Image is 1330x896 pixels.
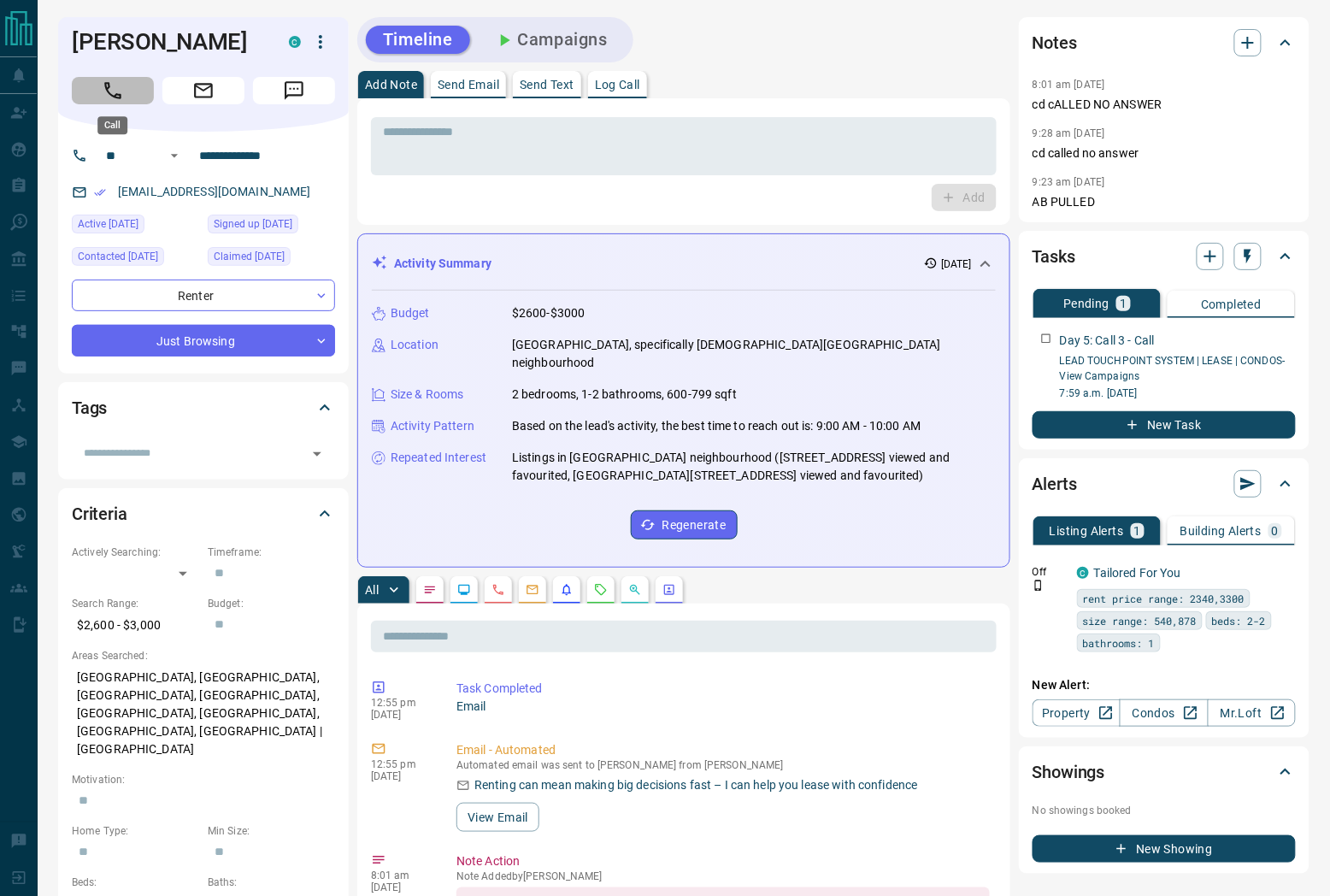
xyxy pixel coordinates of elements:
[72,611,199,640] p: $2,600 - $3,000
[214,248,285,265] span: Claimed [DATE]
[208,247,335,271] div: Thu Oct 09 2025
[1033,463,1296,504] div: Alerts
[1033,411,1296,439] button: New Task
[1033,127,1105,139] p: 9:28 am [DATE]
[391,449,486,467] p: Repeated Interest
[72,500,127,528] h2: Criteria
[214,215,292,233] span: Signed up [DATE]
[391,336,438,354] p: Location
[208,215,335,239] div: Thu Oct 09 2025
[520,79,574,91] p: Send Text
[1083,612,1197,629] span: size range: 540,878
[1033,236,1296,277] div: Tasks
[477,26,625,54] button: Campaigns
[371,881,431,893] p: [DATE]
[1180,525,1262,537] p: Building Alerts
[456,803,539,832] button: View Email
[1033,22,1296,63] div: Notes
[208,823,335,839] p: Min Size:
[208,596,335,611] p: Budget:
[72,247,199,271] div: Mon Oct 13 2025
[423,583,437,597] svg: Notes
[1120,699,1208,727] a: Condos
[628,583,642,597] svg: Opportunities
[289,36,301,48] div: condos.ca
[1033,676,1296,694] p: New Alert:
[512,336,996,372] p: [GEOGRAPHIC_DATA], specifically [DEMOGRAPHIC_DATA][GEOGRAPHIC_DATA] neighbourhood
[72,493,335,534] div: Criteria
[560,583,574,597] svg: Listing Alerts
[512,449,996,485] p: Listings in [GEOGRAPHIC_DATA] neighbourhood ([STREET_ADDRESS] viewed and favourited, [GEOGRAPHIC_...
[391,417,474,435] p: Activity Pattern
[72,663,335,763] p: [GEOGRAPHIC_DATA], [GEOGRAPHIC_DATA], [GEOGRAPHIC_DATA], [GEOGRAPHIC_DATA], [GEOGRAPHIC_DATA], [G...
[1033,79,1105,91] p: 8:01 am [DATE]
[1060,332,1155,350] p: Day 5: Call 3 - Call
[391,386,464,404] p: Size & Rooms
[1272,525,1279,537] p: 0
[78,248,158,265] span: Contacted [DATE]
[1208,699,1296,727] a: Mr.Loft
[474,776,918,794] p: Renting can mean making big decisions fast – I can help you lease with confidence
[394,255,491,273] p: Activity Summary
[512,417,921,435] p: Based on the lead's activity, the best time to reach out is: 9:00 AM - 10:00 AM
[72,77,154,104] span: Call
[1033,835,1296,863] button: New Showing
[94,186,106,198] svg: Email Verified
[595,79,640,91] p: Log Call
[1033,96,1296,114] p: cd cALLED NO ANSWER
[253,77,335,104] span: Message
[72,772,335,787] p: Motivation:
[72,325,335,357] div: Just Browsing
[371,869,431,881] p: 8:01 am
[1212,612,1266,629] span: beds: 2-2
[456,870,990,882] p: Note Added by [PERSON_NAME]
[1033,243,1075,270] h2: Tasks
[941,256,972,272] p: [DATE]
[662,583,676,597] svg: Agent Actions
[456,852,990,870] p: Note Action
[526,583,539,597] svg: Emails
[72,215,199,239] div: Thu Oct 09 2025
[631,510,738,539] button: Regenerate
[1033,758,1105,786] h2: Showings
[1033,564,1067,580] p: Off
[1201,298,1262,310] p: Completed
[371,758,431,770] p: 12:55 pm
[72,280,335,311] div: Renter
[1060,355,1286,382] a: LEAD TOUCHPOINT SYSTEM | LEASE | CONDOS- View Campaigns
[1033,176,1105,188] p: 9:23 am [DATE]
[1077,567,1089,579] div: condos.ca
[1033,752,1296,793] div: Showings
[72,545,199,560] p: Actively Searching:
[512,386,737,404] p: 2 bedrooms, 1-2 bathrooms, 600-799 sqft
[456,759,990,771] p: Automated email was sent to [PERSON_NAME] from [PERSON_NAME]
[1060,386,1296,401] p: 7:59 a.m. [DATE]
[1134,525,1141,537] p: 1
[78,215,138,233] span: Active [DATE]
[1094,566,1181,580] a: Tailored For You
[164,145,185,166] button: Open
[1120,298,1127,309] p: 1
[365,584,379,596] p: All
[1033,144,1296,162] p: cd called no answer
[457,583,471,597] svg: Lead Browsing Activity
[1033,193,1296,211] p: AB PULLED
[118,185,311,198] a: [EMAIL_ADDRESS][DOMAIN_NAME]
[1063,298,1109,309] p: Pending
[97,116,127,134] div: Call
[208,545,335,560] p: Timeframe:
[491,583,505,597] svg: Calls
[162,77,244,104] span: Email
[1033,803,1296,818] p: No showings booked
[456,698,990,716] p: Email
[1033,699,1121,727] a: Property
[1033,470,1077,498] h2: Alerts
[72,387,335,428] div: Tags
[72,596,199,611] p: Search Range:
[371,697,431,709] p: 12:55 pm
[438,79,499,91] p: Send Email
[372,248,996,280] div: Activity Summary[DATE]
[208,875,335,890] p: Baths:
[456,741,990,759] p: Email - Automated
[594,583,608,597] svg: Requests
